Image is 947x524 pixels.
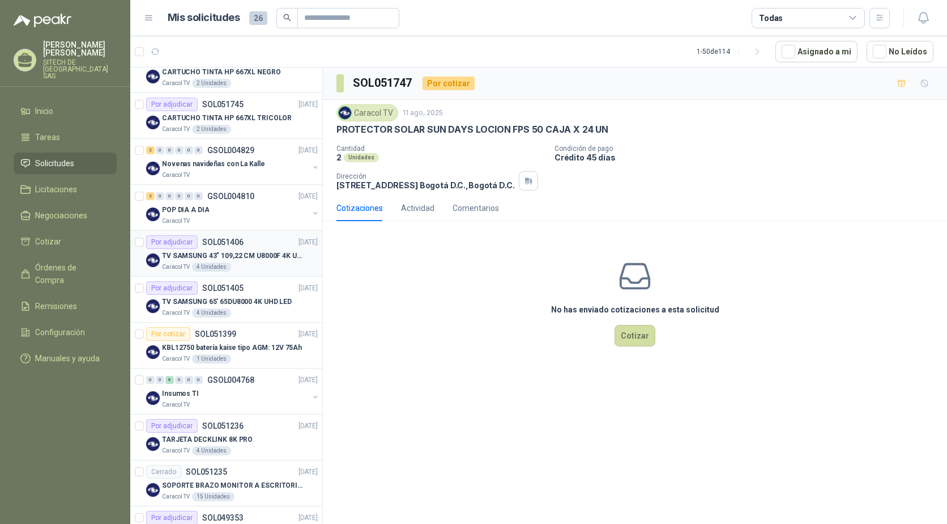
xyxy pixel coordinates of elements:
a: Manuales y ayuda [14,348,117,369]
p: [PERSON_NAME] [PERSON_NAME] [43,41,117,57]
div: 0 [194,146,203,154]
div: Todas [759,12,783,24]
p: Condición de pago [554,145,942,153]
div: Por cotizar [423,77,475,90]
p: [DATE] [298,329,318,340]
div: 4 Unidades [192,309,231,318]
a: Licitaciones [14,179,117,200]
span: Licitaciones [35,183,77,196]
a: CerradoSOL051235[DATE] Company LogoSOPORTE BRAZO MONITOR A ESCRITORIO NBF80Caracol TV15 Unidades [130,460,322,506]
a: Inicio [14,100,117,122]
span: Cotizar [35,235,61,248]
p: PROTECTOR SOLAR SUN DAYS LOCION FPS 50 CAJA X 24 UN [336,124,608,136]
div: Cerrado [146,465,181,479]
p: [DATE] [298,283,318,294]
div: Por cotizar [146,327,190,341]
h3: No has enviado cotizaciones a esta solicitud [551,303,719,316]
span: Manuales y ayuda [35,352,100,365]
p: [DATE] [298,145,318,156]
span: Tareas [35,131,60,143]
p: SOL049353 [202,514,244,522]
div: Por adjudicar [146,419,198,433]
p: [DATE] [298,421,318,432]
div: Comentarios [453,202,499,214]
div: 0 [194,192,203,200]
p: SOPORTE BRAZO MONITOR A ESCRITORIO NBF80 [162,480,303,491]
p: Insumos TI [162,388,199,399]
div: Actividad [401,202,434,214]
p: CARTUCHO TINTA HP 667XL TRICOLOR [162,113,292,124]
div: 0 [156,376,164,384]
p: Dirección [336,172,514,180]
a: Tareas [14,126,117,148]
img: Company Logo [146,299,160,313]
span: Inicio [35,105,53,117]
p: TARJETA DECKLINK 8K PRO [162,434,253,445]
p: KBL12750 batería kaise tipo AGM: 12V 75Ah [162,343,302,353]
a: Por adjudicarSOL051406[DATE] Company LogoTV SAMSUNG 43" 109,22 CM U8000F 4K UHDCaracol TV4 Unidades [130,231,322,277]
img: Company Logo [146,116,160,129]
img: Company Logo [146,253,160,267]
img: Company Logo [146,208,160,221]
div: 2 Unidades [192,79,231,88]
p: Caracol TV [162,354,190,364]
a: 2 0 0 0 0 0 GSOL004829[DATE] Company LogoNovenas navideñas con La KalleCaracol TV [146,143,320,180]
p: CARTUCHO TINTA HP 667XL NEGRO [162,67,281,78]
div: 0 [165,192,174,200]
div: 0 [185,192,193,200]
div: 2 Unidades [192,125,231,134]
span: 26 [249,11,267,25]
p: Caracol TV [162,263,190,272]
h3: SOL051747 [353,74,413,92]
button: Asignado a mi [775,41,858,62]
h1: Mis solicitudes [168,10,240,26]
p: [DATE] [298,375,318,386]
a: Remisiones [14,295,117,317]
p: TV SAMSUNG 43" 109,22 CM U8000F 4K UHD [162,251,303,261]
div: 4 Unidades [192,446,231,455]
p: GSOL004810 [207,192,254,200]
p: POP DIA A DIA [162,205,209,215]
a: Órdenes de Compra [14,257,117,291]
div: 0 [175,192,184,200]
div: 0 [156,146,164,154]
p: SOL051399 [195,330,236,338]
div: 1 - 50 de 114 [697,43,766,61]
span: Solicitudes [35,157,74,170]
a: Por adjudicarSOL051745[DATE] Company LogoCARTUCHO TINTA HP 667XL TRICOLORCaracol TV2 Unidades [130,93,322,139]
div: 0 [185,376,193,384]
div: 0 [156,192,164,200]
p: Caracol TV [162,446,190,455]
div: Cotizaciones [336,202,383,214]
img: Company Logo [146,483,160,497]
a: Negociaciones [14,205,117,226]
div: 15 Unidades [192,492,234,501]
div: Caracol TV [336,104,398,121]
p: Caracol TV [162,125,190,134]
div: Unidades [344,153,379,162]
p: SOL051745 [202,100,244,108]
div: Por adjudicar [146,281,198,295]
img: Company Logo [339,107,351,119]
p: Caracol TV [162,492,190,501]
p: [DATE] [298,467,318,477]
p: SOL051236 [202,422,244,430]
img: Logo peakr [14,14,71,27]
p: Caracol TV [162,217,190,226]
p: Caracol TV [162,171,190,180]
p: SOL051235 [186,468,227,476]
p: Cantidad [336,145,545,153]
p: SOL051405 [202,284,244,292]
div: Por adjudicar [146,98,198,111]
div: 0 [175,376,184,384]
p: [DATE] [298,99,318,110]
p: Caracol TV [162,309,190,318]
div: 0 [146,376,155,384]
a: Por adjudicarSOL051236[DATE] Company LogoTARJETA DECKLINK 8K PROCaracol TV4 Unidades [130,415,322,460]
button: Cotizar [615,325,655,346]
img: Company Logo [146,162,160,175]
div: 0 [175,146,184,154]
span: Negociaciones [35,209,87,222]
div: 2 [146,146,155,154]
a: Por cotizarSOL051399[DATE] Company LogoKBL12750 batería kaise tipo AGM: 12V 75AhCaracol TV1 Unidades [130,323,322,369]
